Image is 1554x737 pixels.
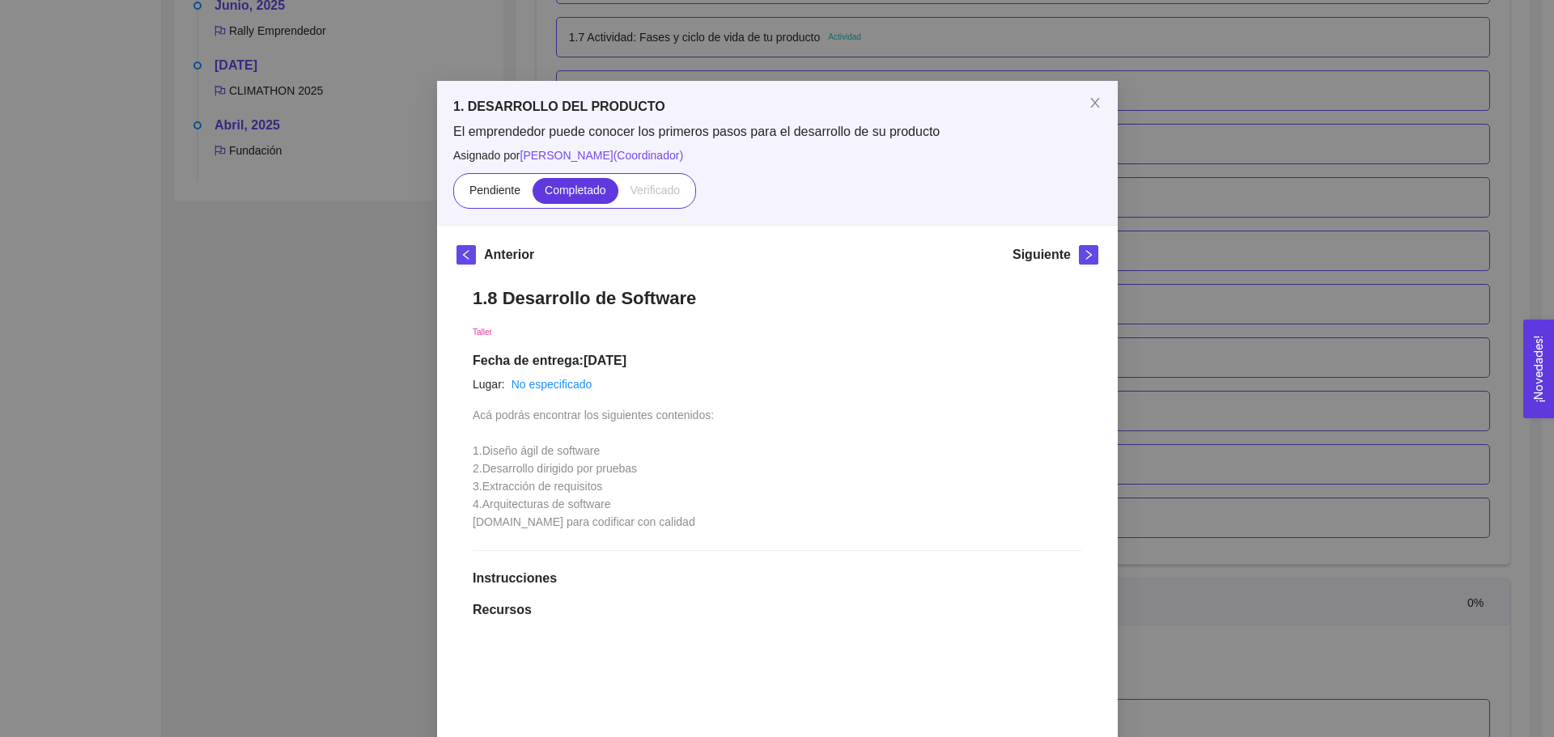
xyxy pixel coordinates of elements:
[484,245,534,265] h5: Anterior
[1072,81,1118,126] button: Close
[453,123,1102,141] span: El emprendedor puede conocer los primeros pasos para el desarrollo de su producto
[457,249,475,260] span: left
[545,184,606,197] span: Completado
[453,146,1102,164] span: Asignado por
[1523,320,1554,418] button: Open Feedback Widget
[1080,249,1098,260] span: right
[473,409,714,528] span: Acá podrás encontrar los siguientes contenidos: 1.Diseño ágil de software 2.Desarrollo dirigido p...
[473,602,1082,618] h1: Recursos
[1089,96,1102,109] span: close
[630,184,679,197] span: Verificado
[473,375,505,393] article: Lugar:
[473,328,492,337] span: Taller
[473,353,1082,369] h1: Fecha de entrega: [DATE]
[469,184,520,197] span: Pendiente
[1079,245,1098,265] button: right
[453,97,1102,116] h5: 1. DESARROLLO DEL PRODUCTO
[1012,245,1070,265] h5: Siguiente
[511,378,592,391] a: No especificado
[520,149,683,162] span: [PERSON_NAME] ( Coordinador )
[456,245,476,265] button: left
[473,287,1082,309] h1: 1.8 Desarrollo de Software
[473,570,1082,587] h1: Instrucciones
